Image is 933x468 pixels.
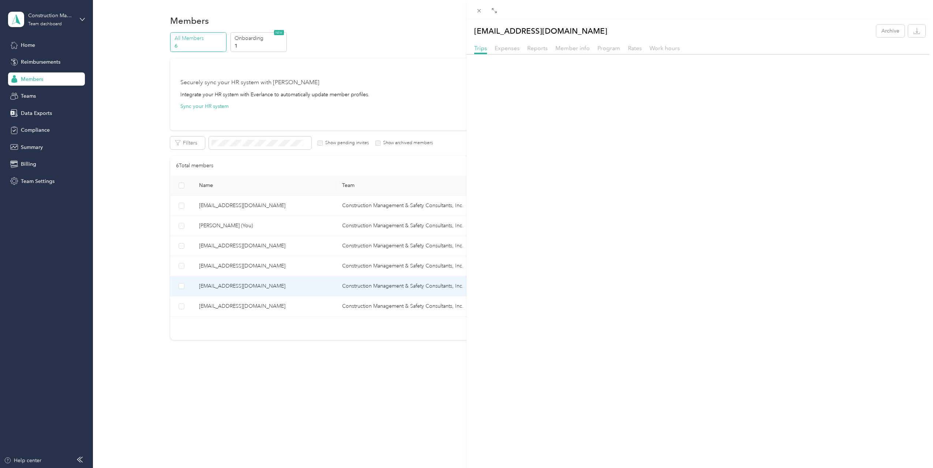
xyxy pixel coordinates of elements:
span: Rates [628,45,642,52]
span: Expenses [495,45,520,52]
p: [EMAIL_ADDRESS][DOMAIN_NAME] [474,25,607,37]
span: Member info [555,45,590,52]
span: Work hours [649,45,680,52]
span: Program [597,45,620,52]
button: Archive [876,25,904,37]
span: Reports [527,45,548,52]
span: Trips [474,45,487,52]
iframe: Everlance-gr Chat Button Frame [892,427,933,468]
